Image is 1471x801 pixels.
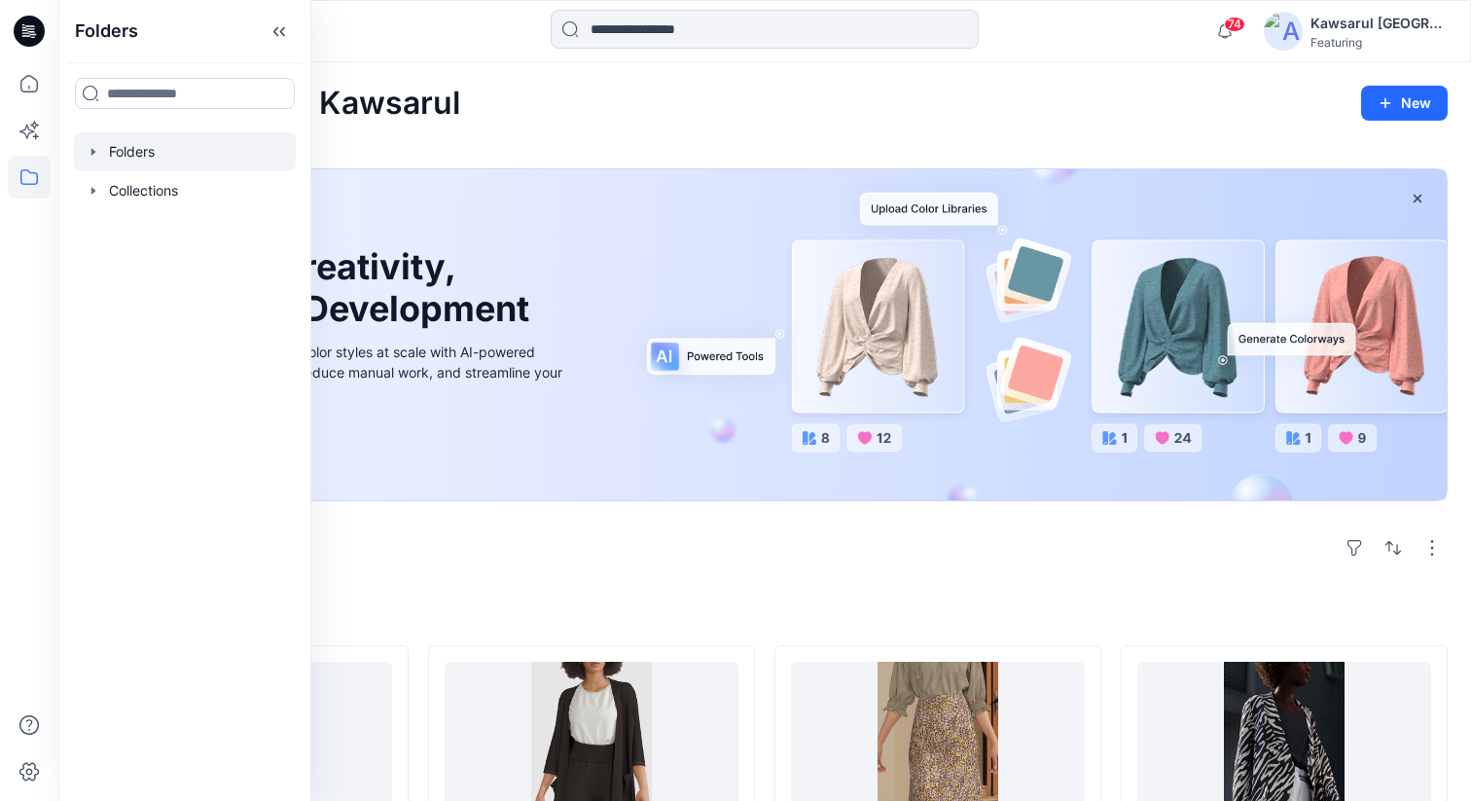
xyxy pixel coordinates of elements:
h4: Styles [82,602,1448,626]
div: Kawsarul [GEOGRAPHIC_DATA] [1310,12,1447,35]
span: 74 [1224,17,1245,32]
div: Explore ideas faster and recolor styles at scale with AI-powered tools that boost creativity, red... [129,342,567,403]
img: avatar [1264,12,1303,51]
a: Discover more [129,426,567,465]
div: Featuring [1310,35,1447,50]
h1: Unleash Creativity, Speed Up Development [129,246,538,330]
button: New [1361,86,1448,121]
